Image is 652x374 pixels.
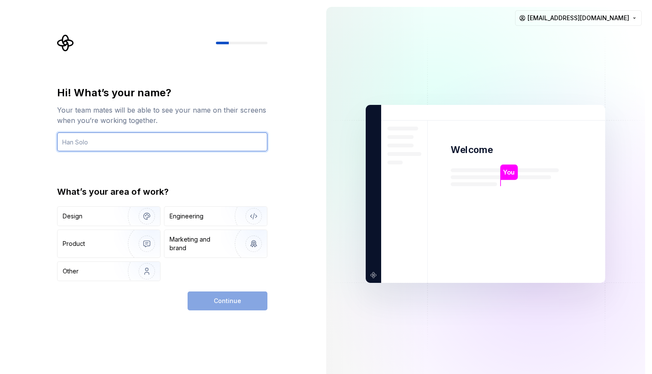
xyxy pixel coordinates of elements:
svg: Supernova Logo [57,34,74,52]
input: Han Solo [57,132,267,151]
div: Other [63,267,79,276]
span: [EMAIL_ADDRESS][DOMAIN_NAME] [528,14,629,22]
p: Welcome [451,144,493,156]
div: What’s your area of work? [57,186,267,198]
button: [EMAIL_ADDRESS][DOMAIN_NAME] [515,10,642,26]
div: Design [63,212,82,221]
p: You [503,168,515,177]
div: Product [63,239,85,248]
div: Hi! What’s your name? [57,86,267,100]
div: Your team mates will be able to see your name on their screens when you’re working together. [57,105,267,126]
div: Marketing and brand [170,235,227,252]
div: Engineering [170,212,203,221]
